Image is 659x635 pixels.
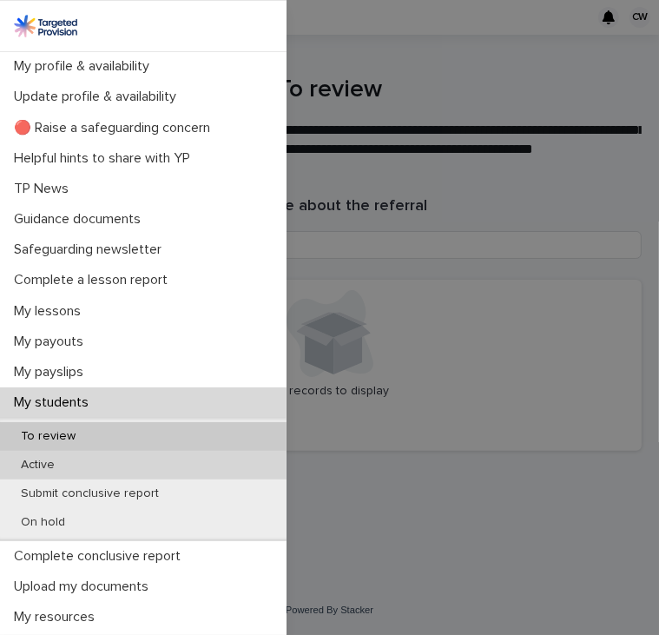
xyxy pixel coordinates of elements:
p: Submit conclusive report [7,486,173,501]
p: 🔴 Raise a safeguarding concern [7,120,224,136]
p: Helpful hints to share with YP [7,150,204,167]
p: My payouts [7,334,97,350]
p: Active [7,458,69,473]
p: Complete a lesson report [7,272,181,288]
p: Upload my documents [7,579,162,595]
p: My profile & availability [7,58,163,75]
p: TP News [7,181,82,197]
p: Update profile & availability [7,89,190,105]
p: My lessons [7,303,95,320]
p: On hold [7,515,79,530]
p: My students [7,394,102,411]
p: My resources [7,609,109,625]
p: Safeguarding newsletter [7,241,175,258]
p: My payslips [7,364,97,380]
p: Guidance documents [7,211,155,228]
p: To review [7,429,89,444]
p: Complete conclusive report [7,548,194,565]
img: M5nRWzHhSzIhMunXDL62 [14,15,77,37]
